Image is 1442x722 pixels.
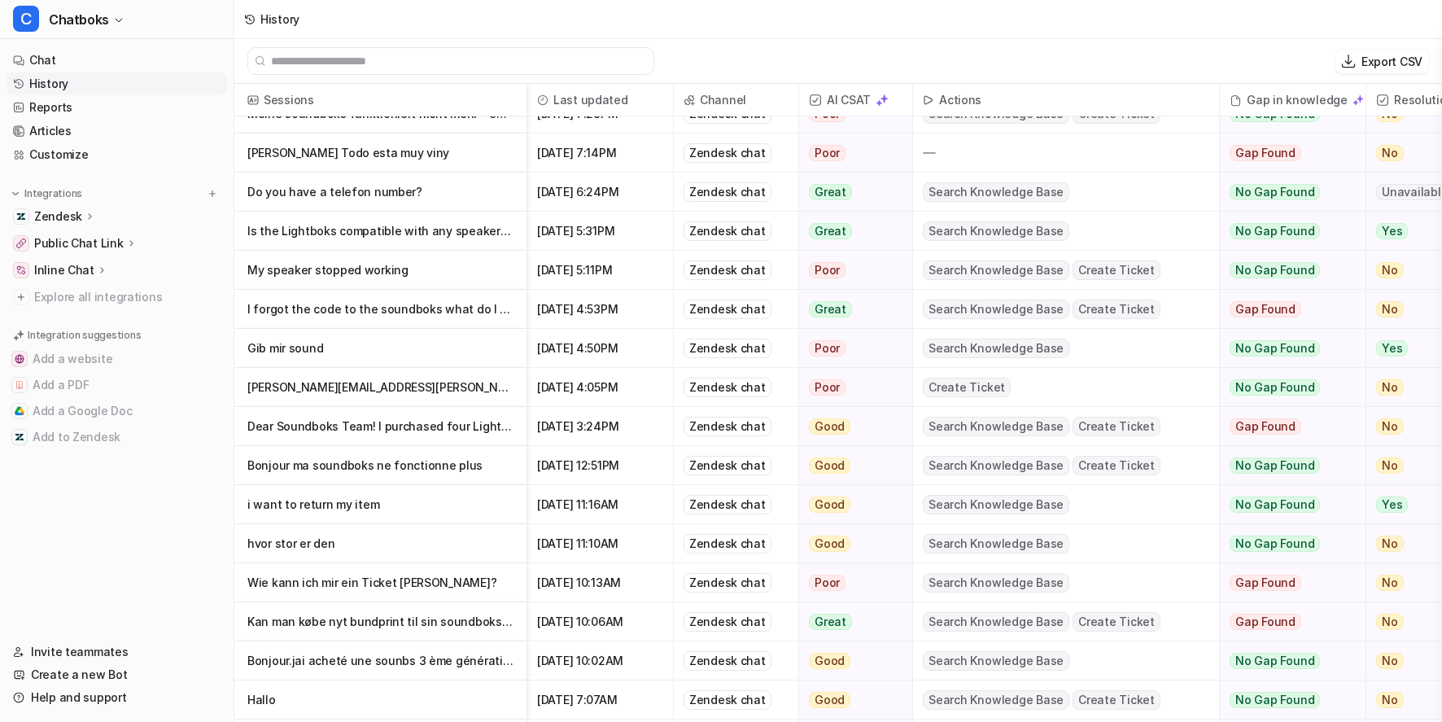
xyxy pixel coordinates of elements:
p: [PERSON_NAME] Todo esta muy viny [247,133,513,173]
span: No [1376,106,1404,122]
button: Great [799,173,902,212]
span: Great [809,184,852,200]
span: [DATE] 4:53PM [534,290,666,329]
span: [DATE] 6:24PM [534,173,666,212]
img: explore all integrations [13,289,29,305]
span: [DATE] 4:50PM [534,329,666,368]
a: Help and support [7,686,227,709]
p: Integrations [24,187,82,200]
span: Search Knowledge Base [923,417,1069,436]
div: Zendesk chat [684,143,771,163]
p: Dear Soundboks Team! I purchased four Lightboks effects from you. Everything works perfectly. How... [247,407,513,446]
button: Good [799,524,902,563]
span: Poor [809,575,846,591]
button: No Gap Found [1220,485,1353,524]
p: Hallo [247,680,513,720]
span: No Gap Found [1230,223,1320,239]
button: Great [799,602,902,641]
span: No Gap Found [1230,340,1320,357]
div: Zendesk chat [684,260,771,280]
div: Zendesk chat [684,182,771,202]
span: No [1376,262,1404,278]
span: [DATE] 4:05PM [534,368,666,407]
span: No [1376,145,1404,161]
span: Search Knowledge Base [923,612,1069,632]
span: Search Knowledge Base [923,260,1069,280]
span: Great [809,223,852,239]
img: Inline Chat [16,265,26,275]
span: No Gap Found [1230,536,1320,552]
div: Zendesk chat [684,534,771,554]
button: No Gap Found [1220,680,1353,720]
button: Export CSV [1335,50,1429,73]
div: Zendesk chat [684,300,771,319]
p: Do you have a telefon number? [247,173,513,212]
span: No Gap Found [1230,262,1320,278]
span: Gap Found [1230,614,1301,630]
button: No Gap Found [1220,446,1353,485]
div: Zendesk chat [684,221,771,241]
a: Explore all integrations [7,286,227,308]
span: [DATE] 7:14PM [534,133,666,173]
span: No Gap Found [1230,653,1320,669]
span: Create Ticket [1073,456,1160,475]
span: No [1376,614,1404,630]
img: menu_add.svg [207,188,218,199]
span: Channel [680,84,792,116]
span: Poor [809,145,846,161]
button: No Gap Found [1220,212,1353,251]
span: No Gap Found [1230,457,1320,474]
span: [DATE] 5:31PM [534,212,666,251]
span: [DATE] 11:16AM [534,485,666,524]
h2: Actions [939,84,981,116]
button: No Gap Found [1220,641,1353,680]
span: Good [809,653,850,669]
a: Invite teammates [7,641,227,663]
span: No Gap Found [1230,497,1320,513]
span: Poor [809,106,846,122]
p: Bonjour.jai acheté une sounbs 3 ème génération. [247,641,513,680]
span: Good [809,457,850,474]
span: No [1376,536,1404,552]
span: No Gap Found [1230,379,1320,396]
p: Bonjour ma soundboks ne fonctionne plus [247,446,513,485]
span: [DATE] 10:02AM [534,641,666,680]
span: Search Knowledge Base [923,221,1069,241]
span: Good [809,497,850,513]
p: I forgot the code to the soundboks what do I do [247,290,513,329]
a: Articles [7,120,227,142]
span: Search Knowledge Base [923,573,1069,593]
span: Create Ticket [1073,300,1160,319]
span: Gap Found [1230,145,1301,161]
span: Explore all integrations [34,284,221,310]
span: Create Ticket [923,378,1011,397]
span: No Gap Found [1230,692,1320,708]
span: Good [809,418,850,435]
button: Poor [799,563,902,602]
span: Gap Found [1230,301,1301,317]
p: Is the Lightboks compatible with any speaker? Or just soundbox? [247,212,513,251]
span: Gap Found [1230,575,1301,591]
span: [DATE] 10:06AM [534,602,666,641]
span: Search Knowledge Base [923,690,1069,710]
div: Zendesk chat [684,612,771,632]
button: Great [799,290,902,329]
img: Add to Zendesk [15,432,24,442]
span: No [1376,653,1404,669]
span: No Gap Found [1230,184,1320,200]
span: [DATE] 7:07AM [534,680,666,720]
button: Gap Found [1220,290,1353,329]
span: Search Knowledge Base [923,495,1069,514]
a: Customize [7,143,227,166]
span: Chatboks [49,8,109,31]
p: Gib mir sound [247,329,513,368]
img: Add a website [15,354,24,364]
div: Zendesk chat [684,378,771,397]
span: [DATE] 3:24PM [534,407,666,446]
div: Zendesk chat [684,573,771,593]
span: Good [809,692,850,708]
button: Good [799,407,902,446]
img: Public Chat Link [16,238,26,248]
span: Sessions [241,84,520,116]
